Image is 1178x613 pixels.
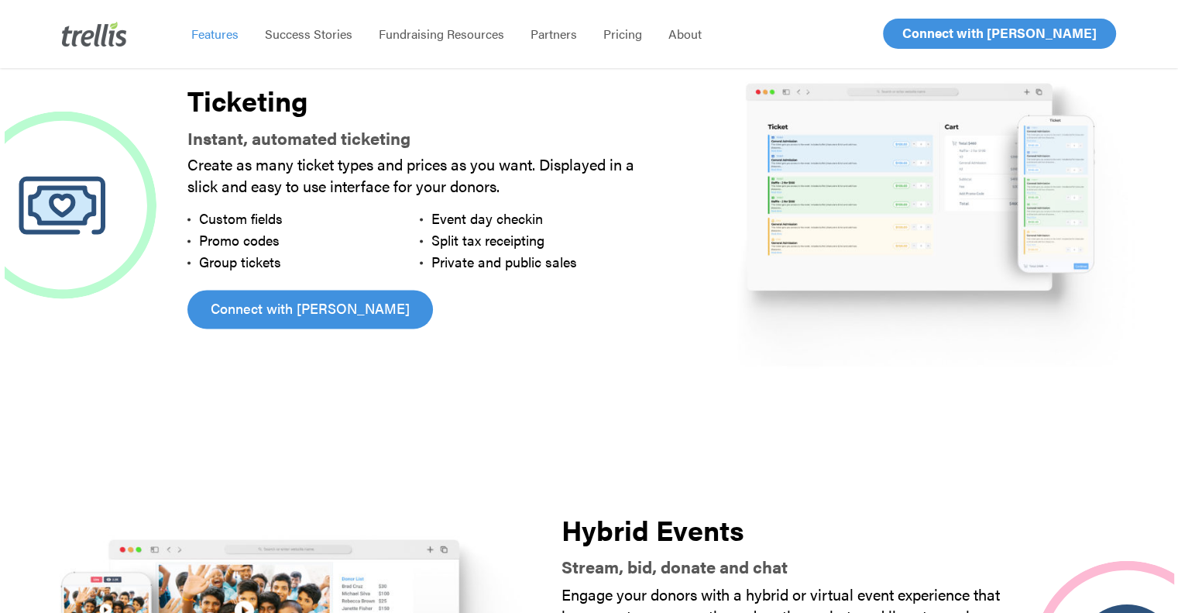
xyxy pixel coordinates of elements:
[590,26,655,42] a: Pricing
[902,23,1097,42] span: Connect with [PERSON_NAME]
[252,26,366,42] a: Success Stories
[191,25,239,43] span: Features
[199,252,281,271] span: Group tickets
[531,25,577,43] span: Partners
[366,26,517,42] a: Fundraising Resources
[562,554,788,578] strong: Stream, bid, donate and chat
[211,298,410,319] span: Connect with [PERSON_NAME]
[199,208,283,228] span: Custom fields
[187,153,634,197] span: Create as many ticket types and prices as you want. Displayed in a slick and easy to use interfac...
[187,290,433,329] a: Connect with [PERSON_NAME]
[187,80,308,120] strong: Ticketing
[62,22,127,46] img: Trellis
[517,26,590,42] a: Partners
[603,25,642,43] span: Pricing
[187,126,410,150] strong: Instant, automated ticketing
[379,25,504,43] span: Fundraising Resources
[265,25,352,43] span: Success Stories
[668,25,702,43] span: About
[655,26,715,42] a: About
[431,208,543,228] span: Event day checkin
[178,26,252,42] a: Features
[883,19,1116,49] a: Connect with [PERSON_NAME]
[431,230,544,250] span: Split tax receipting
[199,230,280,250] span: Promo codes
[431,252,577,271] span: Private and public sales
[562,509,744,549] strong: Hybrid Events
